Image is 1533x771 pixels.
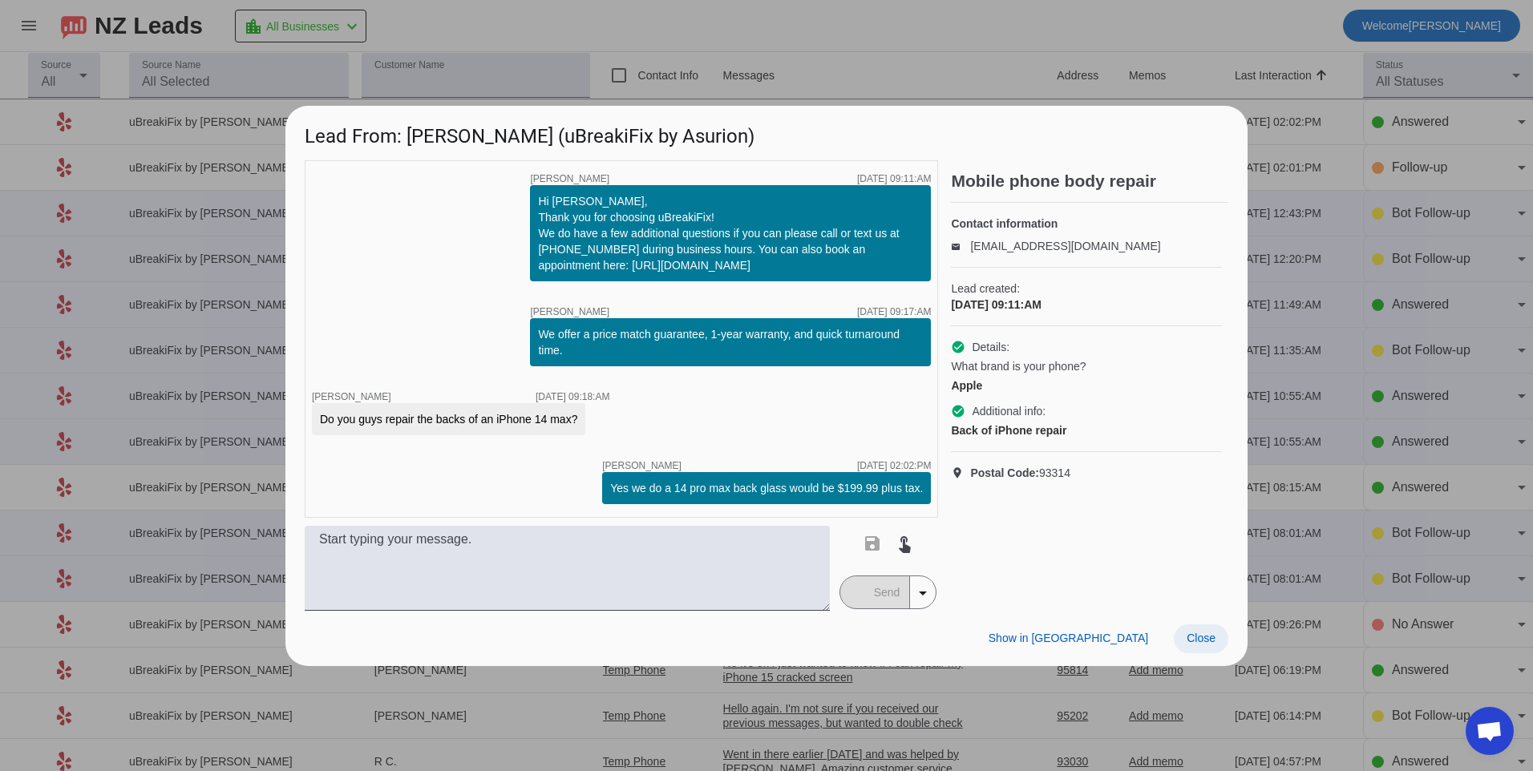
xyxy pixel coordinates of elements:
h2: Mobile phone body repair [951,173,1228,189]
div: [DATE] 02:02:PM [857,461,931,470]
div: Do you guys repair the backs of an iPhone 14 max? [320,411,577,427]
span: [PERSON_NAME] [602,461,682,470]
div: [DATE] 09:11:AM [857,174,931,184]
strong: Postal Code: [970,466,1039,479]
mat-icon: check_circle [951,404,965,418]
div: [DATE] 09:17:AM [857,307,931,317]
button: Close [1174,624,1228,653]
a: [EMAIL_ADDRESS][DOMAIN_NAME] [970,240,1160,252]
span: [PERSON_NAME] [530,174,609,184]
span: 93314 [970,465,1070,481]
span: Details: [972,339,1009,355]
span: [PERSON_NAME] [312,391,391,402]
div: Open chat [1466,707,1514,755]
mat-icon: touch_app [895,534,914,553]
div: Hi [PERSON_NAME], Thank you for choosing uBreakiFix! We do have a few additional questions if you... [538,193,923,273]
div: We offer a price match guarantee, 1-year warranty, and quick turnaround time.​ [538,326,923,358]
h4: Contact information [951,216,1222,232]
span: Show in [GEOGRAPHIC_DATA] [989,632,1148,644]
div: Yes we do a 14 pro max back glass would be $199.99 plus tax. [610,480,923,496]
mat-icon: arrow_drop_down [913,583,932,603]
mat-icon: location_on [951,466,970,479]
span: What brand is your phone? [951,358,1086,374]
span: Additional info: [972,403,1046,419]
div: [DATE] 09:11:AM [951,297,1222,313]
span: Lead created: [951,281,1222,297]
span: [PERSON_NAME] [530,307,609,317]
div: [DATE] 09:18:AM [536,392,609,402]
mat-icon: check_circle [951,340,965,354]
button: Show in [GEOGRAPHIC_DATA] [976,624,1161,653]
span: Close [1187,632,1215,644]
div: Back of iPhone repair [951,422,1222,438]
mat-icon: email [951,242,970,250]
h1: Lead From: [PERSON_NAME] (uBreakiFix by Asurion) [285,106,1248,159]
div: Apple [951,377,1222,394]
